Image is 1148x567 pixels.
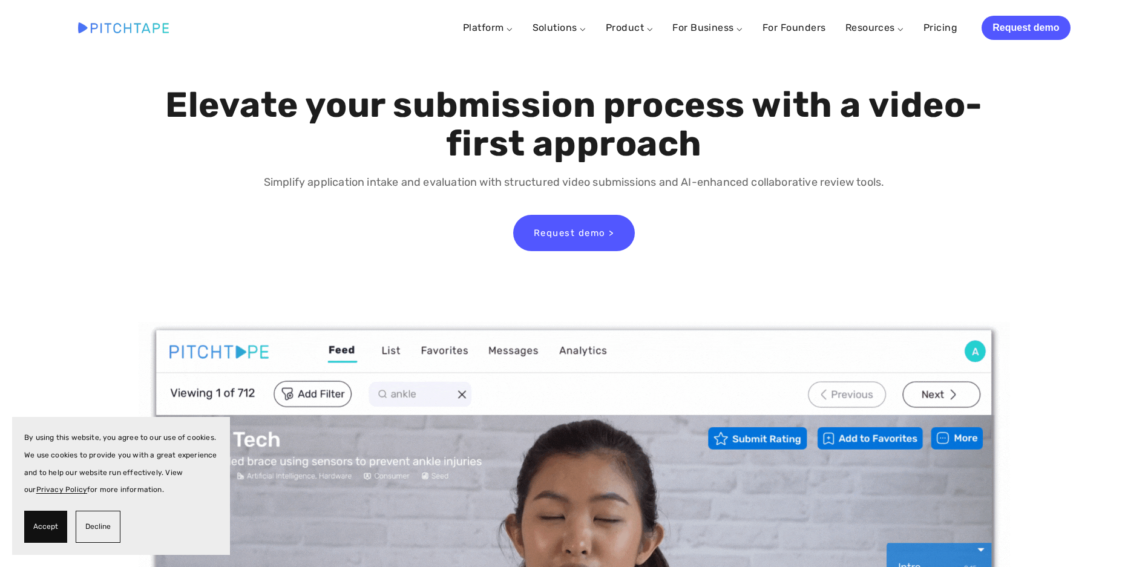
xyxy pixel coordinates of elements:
[533,22,586,33] a: Solutions ⌵
[24,511,67,543] button: Accept
[463,22,513,33] a: Platform ⌵
[85,518,111,536] span: Decline
[76,511,120,543] button: Decline
[982,16,1070,40] a: Request demo
[162,86,986,163] h1: Elevate your submission process with a video-first approach
[672,22,743,33] a: For Business ⌵
[845,22,904,33] a: Resources ⌵
[12,417,230,555] section: Cookie banner
[763,17,826,39] a: For Founders
[923,17,957,39] a: Pricing
[162,174,986,191] p: Simplify application intake and evaluation with structured video submissions and AI-enhanced coll...
[36,485,88,494] a: Privacy Policy
[24,429,218,499] p: By using this website, you agree to our use of cookies. We use cookies to provide you with a grea...
[513,215,635,251] a: Request demo >
[606,22,653,33] a: Product ⌵
[78,22,169,33] img: Pitchtape | Video Submission Management Software
[33,518,58,536] span: Accept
